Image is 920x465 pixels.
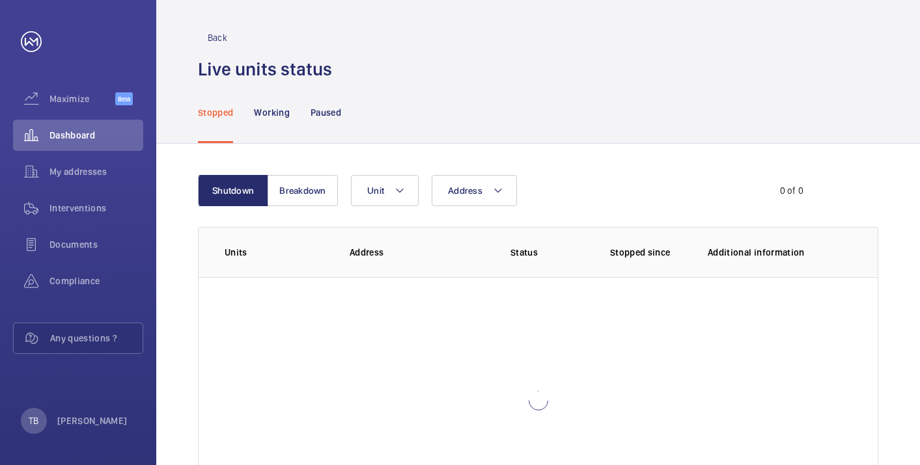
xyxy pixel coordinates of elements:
[610,246,687,259] p: Stopped since
[448,185,482,196] span: Address
[49,238,143,251] span: Documents
[268,175,338,206] button: Breakdown
[57,414,128,427] p: [PERSON_NAME]
[29,414,38,427] p: TB
[254,106,289,119] p: Working
[198,57,332,81] h1: Live units status
[49,202,143,215] span: Interventions
[198,106,233,119] p: Stopped
[115,92,133,105] span: Beta
[225,246,329,259] p: Units
[49,129,143,142] span: Dashboard
[708,246,852,259] p: Additional information
[351,175,419,206] button: Unit
[208,31,227,44] p: Back
[50,332,143,345] span: Any questions ?
[468,246,580,259] p: Status
[49,165,143,178] span: My addresses
[367,185,384,196] span: Unit
[49,274,143,287] span: Compliance
[311,106,341,119] p: Paused
[432,175,517,206] button: Address
[780,184,803,197] div: 0 of 0
[198,175,268,206] button: Shutdown
[350,246,459,259] p: Address
[49,92,115,105] span: Maximize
